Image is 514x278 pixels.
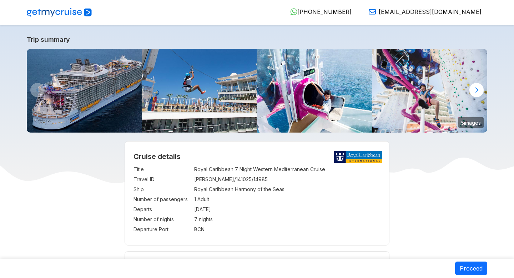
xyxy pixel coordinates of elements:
[194,174,381,184] td: [PERSON_NAME]/141025/14985
[194,184,381,194] td: Royal Caribbean Harmony of the Seas
[133,164,191,174] td: Title
[133,174,191,184] td: Travel ID
[290,8,297,15] img: WhatsApp
[133,224,191,234] td: Departure Port
[191,184,194,194] td: :
[191,224,194,234] td: :
[297,8,352,15] span: [PHONE_NUMBER]
[379,8,482,15] span: [EMAIL_ADDRESS][DOMAIN_NAME]
[27,49,142,133] img: harmony-aerial-shot.jpg
[257,49,372,133] img: kid-starting-the-ultimate-abyss-slide-ride.jpg
[191,194,194,204] td: :
[133,214,191,224] td: Number of nights
[133,152,381,161] h2: Cruise details
[194,224,381,234] td: BCN
[194,194,381,204] td: 1 Adult
[458,117,484,128] small: 5 images
[363,8,482,15] a: [EMAIL_ADDRESS][DOMAIN_NAME]
[194,214,381,224] td: 7 nights
[369,8,376,15] img: Email
[133,204,191,214] td: Departs
[455,262,487,275] button: Proceed
[133,194,191,204] td: Number of passengers
[194,204,381,214] td: [DATE]
[27,36,487,43] a: Trip summary
[191,164,194,174] td: :
[194,164,381,174] td: Royal Caribbean 7 Night Western Mediterranean Cruise
[142,49,257,133] img: zip-line-woman-day-activity-horizontal.jpg
[372,49,488,133] img: harmony-rockwall-rock-climbing-girl.jpg
[191,214,194,224] td: :
[191,204,194,214] td: :
[284,8,352,15] a: [PHONE_NUMBER]
[133,184,191,194] td: Ship
[191,174,194,184] td: :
